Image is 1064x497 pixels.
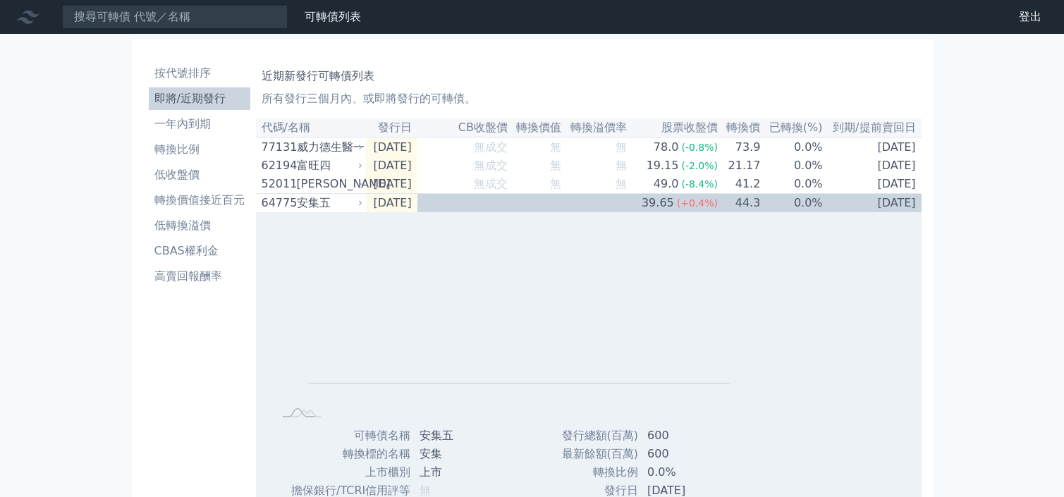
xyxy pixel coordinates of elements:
span: 無成交 [474,177,508,190]
g: Chart [296,234,731,403]
li: 低轉換溢價 [149,217,250,234]
td: [DATE] [824,157,922,175]
td: 上市 [411,463,510,481]
td: 0.0% [761,157,823,175]
td: [DATE] [366,194,417,213]
div: 77131 [262,139,293,156]
div: 52011 [262,176,293,192]
a: 按代號排序 [149,62,250,85]
a: 轉換比例 [149,138,250,161]
th: 轉換溢價率 [562,118,628,137]
td: 44.3 [718,194,761,213]
div: 富旺四 [297,157,360,174]
a: 低轉換溢價 [149,214,250,237]
input: 搜尋可轉債 代號／名稱 [62,5,288,29]
li: 按代號排序 [149,65,250,82]
th: 股票收盤價 [628,118,718,137]
div: 19.15 [644,157,682,174]
li: 高賣回報酬率 [149,268,250,285]
span: 無 [616,177,627,190]
td: 轉換比例 [547,463,639,481]
h1: 近期新發行可轉債列表 [262,68,916,85]
a: 一年內到期 [149,113,250,135]
td: [DATE] [366,175,417,194]
div: 62194 [262,157,293,174]
span: 無成交 [474,140,508,154]
a: 高賣回報酬率 [149,265,250,288]
a: 登出 [1008,6,1053,28]
li: 轉換價值接近百元 [149,192,250,209]
span: 無 [616,159,627,172]
td: 安集五 [411,427,510,445]
td: 0.0% [761,175,823,194]
span: (+0.4%) [677,197,718,209]
span: (-8.4%) [681,178,718,190]
td: [DATE] [824,194,922,213]
span: 無 [550,177,561,190]
th: 到期/提前賣回日 [824,118,922,137]
td: 發行總額(百萬) [547,427,639,445]
td: 41.2 [718,175,761,194]
td: 600 [639,445,745,463]
td: 安集 [411,445,510,463]
span: 無成交 [474,196,508,209]
div: 78.0 [651,139,682,156]
th: 已轉換(%) [761,118,823,137]
td: 可轉債名稱 [274,427,411,445]
td: 0.0% [761,137,823,157]
a: 低收盤價 [149,164,250,186]
li: 一年內到期 [149,116,250,133]
span: (-0.8%) [681,142,718,153]
a: CBAS權利金 [149,240,250,262]
div: [PERSON_NAME] [297,176,360,192]
a: 可轉債列表 [305,10,361,23]
div: 威力德生醫一 [297,139,360,156]
a: 即將/近期發行 [149,87,250,110]
p: 所有發行三個月內、或即將發行的可轉債。 [262,90,916,107]
li: CBAS權利金 [149,243,250,259]
a: 轉換價值接近百元 [149,189,250,211]
span: 無 [616,140,627,154]
li: 轉換比例 [149,141,250,158]
td: 最新餘額(百萬) [547,445,639,463]
td: [DATE] [366,157,417,175]
li: 低收盤價 [149,166,250,183]
div: 64775 [262,195,293,211]
th: 發行日 [366,118,417,137]
span: 無成交 [474,159,508,172]
th: 代碼/名稱 [256,118,366,137]
span: 無 [550,140,561,154]
td: [DATE] [824,175,922,194]
span: 無 [420,484,431,497]
td: 73.9 [718,137,761,157]
div: 49.0 [651,176,682,192]
span: 無 [550,196,561,209]
th: 轉換價 [718,118,761,137]
td: 0.0% [639,463,745,481]
td: [DATE] [366,137,417,157]
td: [DATE] [824,137,922,157]
div: 39.65 [639,195,677,211]
td: 0.0% [761,194,823,213]
td: 600 [639,427,745,445]
li: 即將/近期發行 [149,90,250,107]
td: 轉換標的名稱 [274,445,411,463]
div: 安集五 [297,195,360,211]
td: 上市櫃別 [274,463,411,481]
th: CB收盤價 [417,118,508,137]
span: 無 [550,159,561,172]
span: (-2.0%) [681,160,718,171]
span: 無 [616,196,627,209]
td: 21.17 [718,157,761,175]
th: 轉換價值 [508,118,562,137]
